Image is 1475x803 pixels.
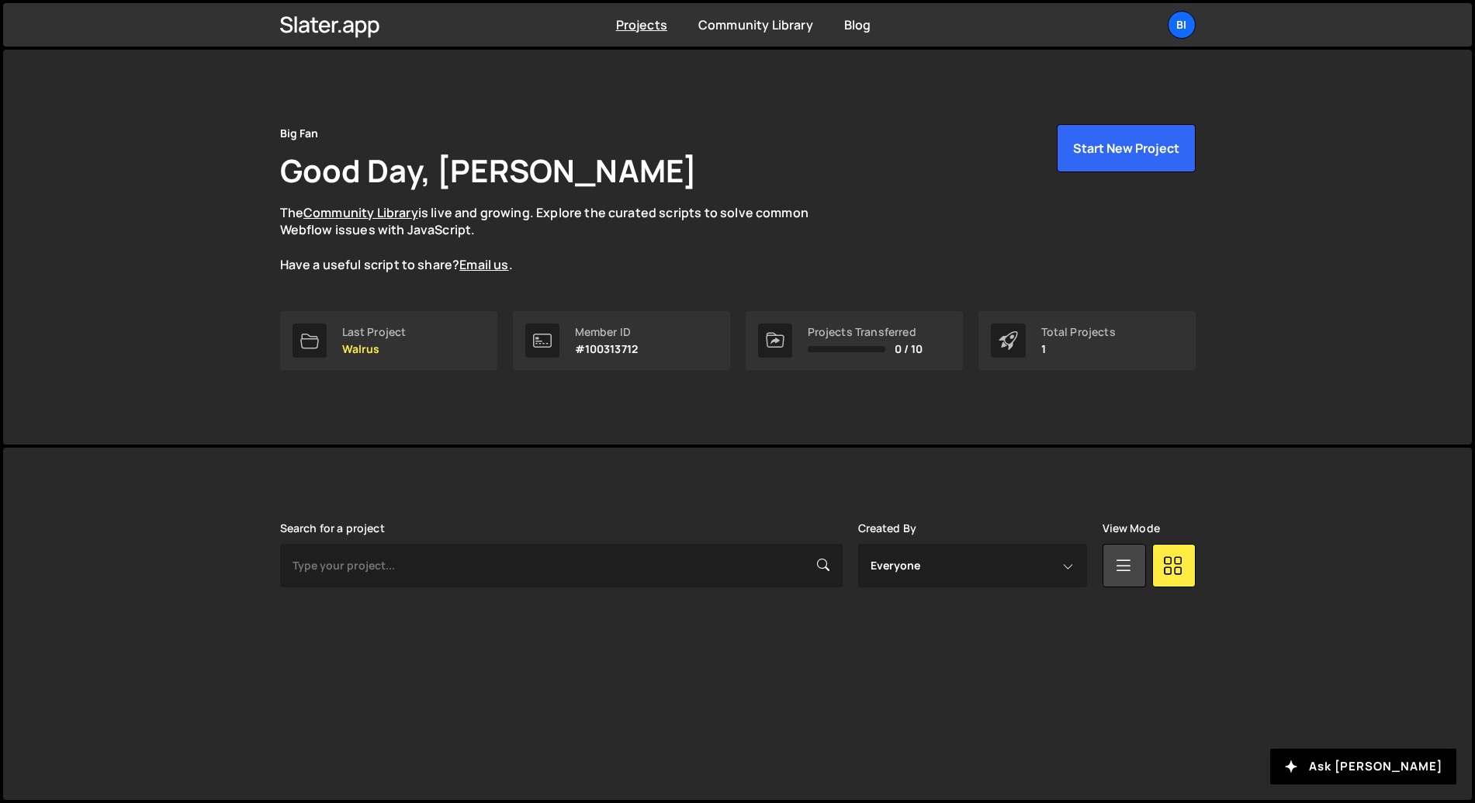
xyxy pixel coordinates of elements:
p: #100313712 [575,343,639,355]
a: Projects [616,16,667,33]
p: The is live and growing. Explore the curated scripts to solve common Webflow issues with JavaScri... [280,204,839,274]
a: Email us [459,256,508,273]
input: Type your project... [280,544,843,587]
label: Created By [858,522,917,535]
div: Big Fan [280,124,319,143]
div: Projects Transferred [808,326,923,338]
button: Start New Project [1057,124,1196,172]
a: Bi [1168,11,1196,39]
span: 0 / 10 [895,343,923,355]
a: Community Library [303,204,418,221]
div: Total Projects [1041,326,1116,338]
div: Last Project [342,326,407,338]
label: Search for a project [280,522,385,535]
button: Ask [PERSON_NAME] [1270,749,1456,784]
p: Walrus [342,343,407,355]
a: Last Project Walrus [280,311,497,370]
a: Community Library [698,16,813,33]
label: View Mode [1103,522,1160,535]
a: Blog [844,16,871,33]
p: 1 [1041,343,1116,355]
h1: Good Day, [PERSON_NAME] [280,149,698,192]
div: Member ID [575,326,639,338]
